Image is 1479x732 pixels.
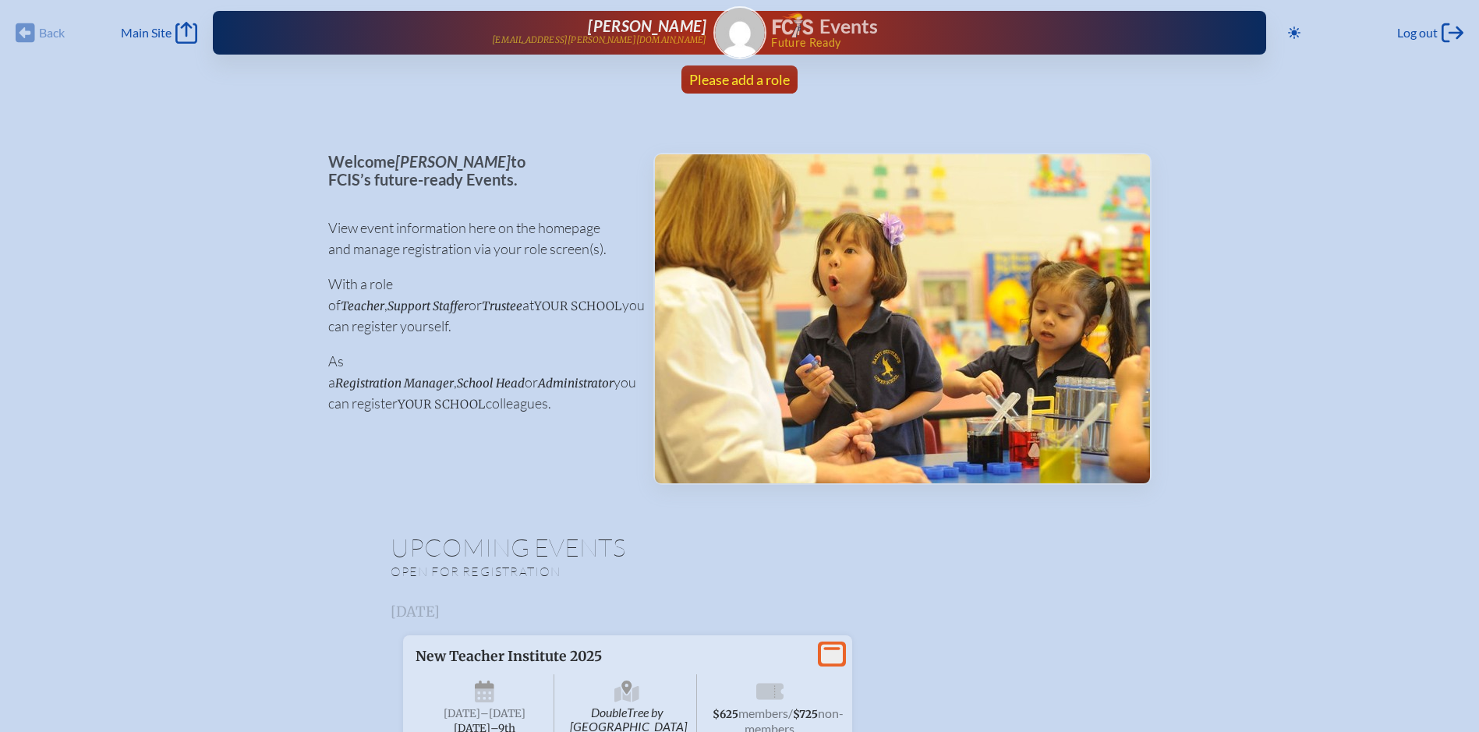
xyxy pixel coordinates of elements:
a: [PERSON_NAME][EMAIL_ADDRESS][PERSON_NAME][DOMAIN_NAME] [263,17,707,48]
span: Trustee [482,299,522,313]
span: –[DATE] [480,707,525,720]
span: Log out [1397,25,1438,41]
span: School Head [457,376,525,391]
h3: [DATE] [391,604,1089,620]
a: Please add a role [683,65,796,94]
img: Events [655,154,1150,483]
span: your school [534,299,622,313]
h1: Upcoming Events [391,535,1089,560]
p: Open for registration [391,564,802,579]
span: Support Staffer [387,299,469,313]
p: View event information here on the homepage and manage registration via your role screen(s). [328,217,628,260]
span: / [788,705,793,720]
span: [PERSON_NAME] [395,152,511,171]
div: FCIS Events — Future ready [773,12,1217,48]
a: Gravatar [713,6,766,59]
span: $725 [793,708,818,721]
span: Please add a role [689,71,790,88]
span: $625 [713,708,738,721]
span: Teacher [341,299,384,313]
img: Gravatar [715,8,765,58]
p: As a , or you can register colleagues. [328,351,628,414]
p: New Teacher Institute 2025 [416,648,808,665]
span: your school [398,397,486,412]
p: [EMAIL_ADDRESS][PERSON_NAME][DOMAIN_NAME] [492,35,706,45]
p: Welcome to FCIS’s future-ready Events. [328,153,628,188]
span: Future Ready [771,37,1216,48]
span: [PERSON_NAME] [588,16,706,35]
span: Registration Manager [335,376,454,391]
span: [DATE] [444,707,480,720]
a: Main Site [121,22,197,44]
span: Administrator [538,376,614,391]
span: members [738,705,788,720]
p: With a role of , or at you can register yourself. [328,274,628,337]
span: Main Site [121,25,172,41]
